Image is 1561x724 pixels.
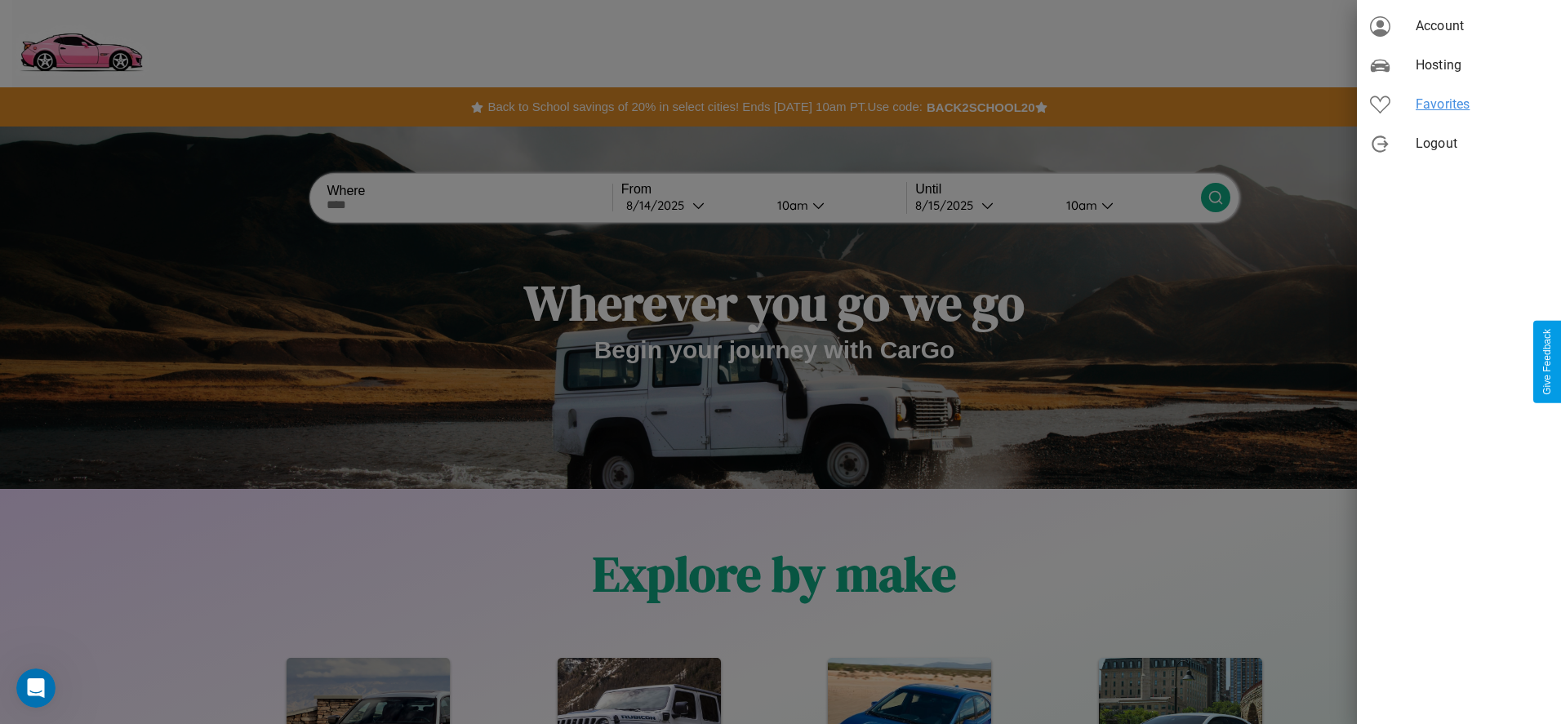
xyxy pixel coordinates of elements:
[1416,95,1548,114] span: Favorites
[1416,56,1548,75] span: Hosting
[1357,7,1561,46] div: Account
[1357,85,1561,124] div: Favorites
[16,668,56,708] iframe: Intercom live chat
[1357,124,1561,163] div: Logout
[1541,329,1553,395] div: Give Feedback
[1357,46,1561,85] div: Hosting
[1416,16,1548,36] span: Account
[1416,134,1548,153] span: Logout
